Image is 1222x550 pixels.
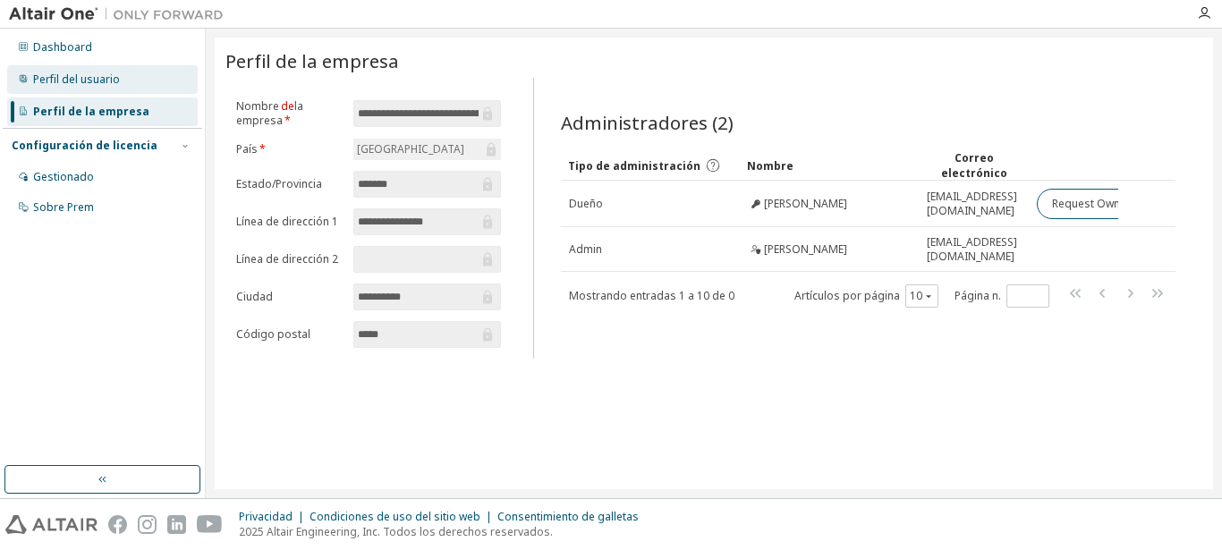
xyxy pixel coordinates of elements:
[747,151,912,180] div: Nombre
[310,510,497,524] div: Condiciones de uso del sitio web
[12,139,157,153] div: Configuración de licencia
[236,99,343,128] label: Nombre la empresa
[236,215,343,229] label: Línea de dirección 1
[927,235,1021,264] span: [EMAIL_ADDRESS][DOMAIN_NAME]
[568,158,700,173] span: Tipo de administración
[5,515,98,534] img: altair_logo.svg
[108,515,127,534] img: facebook.svg
[353,139,502,160] div: [GEOGRAPHIC_DATA]
[236,327,343,342] label: Código postal
[569,197,603,211] span: Dueño
[955,284,1049,308] span: Página n.
[225,48,399,73] span: Perfil de la empresa
[33,105,149,119] div: Perfil de la empresa
[236,252,343,267] label: Línea de dirección 2
[279,98,294,114] span: de
[497,510,649,524] div: Consentimiento de galletas
[926,150,1022,181] div: Correo electrónico
[354,140,467,159] div: [GEOGRAPHIC_DATA]
[138,515,157,534] img: instagram.svg
[239,524,649,539] p: 2025 Altair Engineering, Inc. Todos los derechos reservados.
[236,142,343,157] label: País
[569,288,734,303] span: Mostrando entradas 1 a 10 de 0
[239,510,310,524] div: Privacidad
[1037,189,1188,219] button: Request Owner Change
[561,110,734,135] span: Administradores (2)
[236,290,343,304] label: Ciudad
[764,242,847,257] span: [PERSON_NAME]
[764,197,847,211] span: [PERSON_NAME]
[794,284,938,308] span: Artículos por página
[33,200,94,215] div: Sobre Prem
[9,5,233,23] img: Altair Uno
[569,242,602,257] span: Admin
[910,289,934,303] button: 10
[33,72,120,87] div: Perfil del usuario
[197,515,223,534] img: youtube.svg
[167,515,186,534] img: linkedin.svg
[236,177,343,191] label: Estado/Provincia
[33,40,92,55] div: Dashboard
[33,170,94,184] div: Gestionado
[927,190,1021,218] span: [EMAIL_ADDRESS][DOMAIN_NAME]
